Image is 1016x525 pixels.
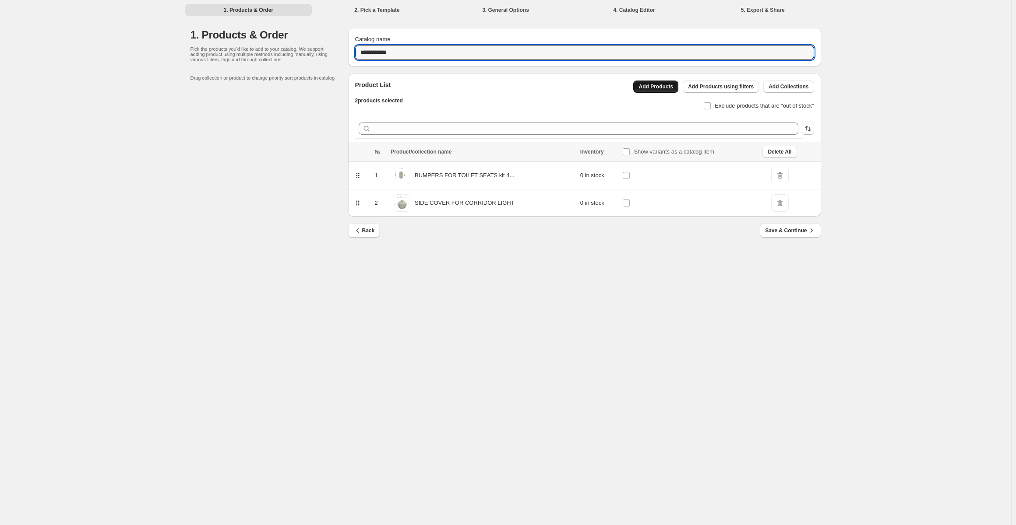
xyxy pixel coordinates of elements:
[760,224,821,238] button: Save & Continue
[393,167,410,184] img: MEC_-_TPU_-_00_-_012.jpg
[355,80,403,89] h2: Product List
[762,146,797,158] button: Delete All
[578,162,620,189] td: 0 in stock
[190,46,331,62] p: Pick the products you'd like to add to your catalog. We support adding product using multiple met...
[639,83,673,90] span: Add Products
[391,149,452,155] span: Product/collection name
[190,75,348,80] p: Drag collection or product to change priority sort products in catalog
[374,199,377,206] span: 2
[763,80,814,93] button: Add Collections
[580,148,617,155] div: Inventory
[769,83,808,90] span: Add Collections
[768,148,791,155] span: Delete All
[683,80,759,93] button: Add Products using filters
[374,172,377,178] span: 1
[415,199,515,207] p: SIDE COVER FOR CORRIDOR LIGHT
[190,28,348,42] h1: 1. Products & Order
[415,171,514,180] p: BUMPERS FOR TOILET SEATS kit 4...
[715,102,814,109] span: Exclude products that are “out of stock”
[688,83,754,90] span: Add Products using filters
[634,148,714,155] span: Show variants as a catalog item
[374,149,380,155] span: №
[633,80,678,93] button: Add Products
[348,224,380,238] button: Back
[393,194,410,212] img: COMPONENTI_MSC_FOTO_CATALOGO_1.jpg
[578,189,620,217] td: 0 in stock
[765,226,815,235] span: Save & Continue
[355,98,403,104] span: 2 products selected
[353,226,375,235] span: Back
[355,36,391,42] span: Catalog name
